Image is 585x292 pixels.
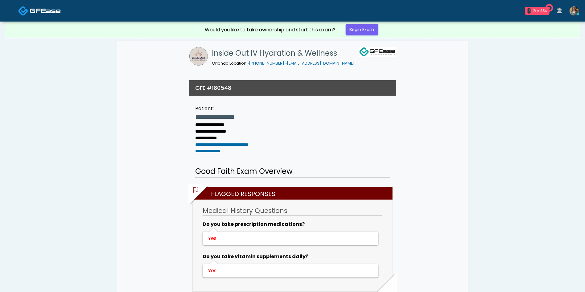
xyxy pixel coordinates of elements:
a: [EMAIL_ADDRESS][DOMAIN_NAME] [287,61,355,66]
div: 1 [528,8,531,14]
b: Do you take prescription medications? [203,221,305,228]
button: Open LiveChat chat widget [5,2,23,21]
div: Would you like to take ownership and start this exam? [205,26,336,34]
div: Yes [208,235,371,242]
span: • [248,61,249,66]
img: Carissa Kelly [570,6,579,16]
img: Docovia [30,8,61,14]
h3: Medical History Questions [203,206,382,216]
h3: GFE #180548 [195,84,231,92]
small: Orlando Location [212,61,355,66]
b: Do you take vitamin supplements daily? [203,253,308,260]
h2: Flagged Responses [196,187,393,200]
span: • [286,61,287,66]
img: Docovia [18,6,28,16]
img: GFEase Logo [359,47,396,57]
img: Inside Out IV Hydration & Wellness [189,47,208,66]
h2: Good Faith Exam Overview [195,166,390,178]
a: Docovia [18,1,61,21]
div: Yes [208,267,371,274]
a: [PHONE_NUMBER] [249,61,285,66]
div: Patient: [195,105,264,112]
h1: Inside Out IV Hydration & Wellness [212,47,355,59]
a: 1 2m 43s [521,4,553,17]
a: Begin Exam [346,24,378,35]
div: 2m 43s [533,8,547,14]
